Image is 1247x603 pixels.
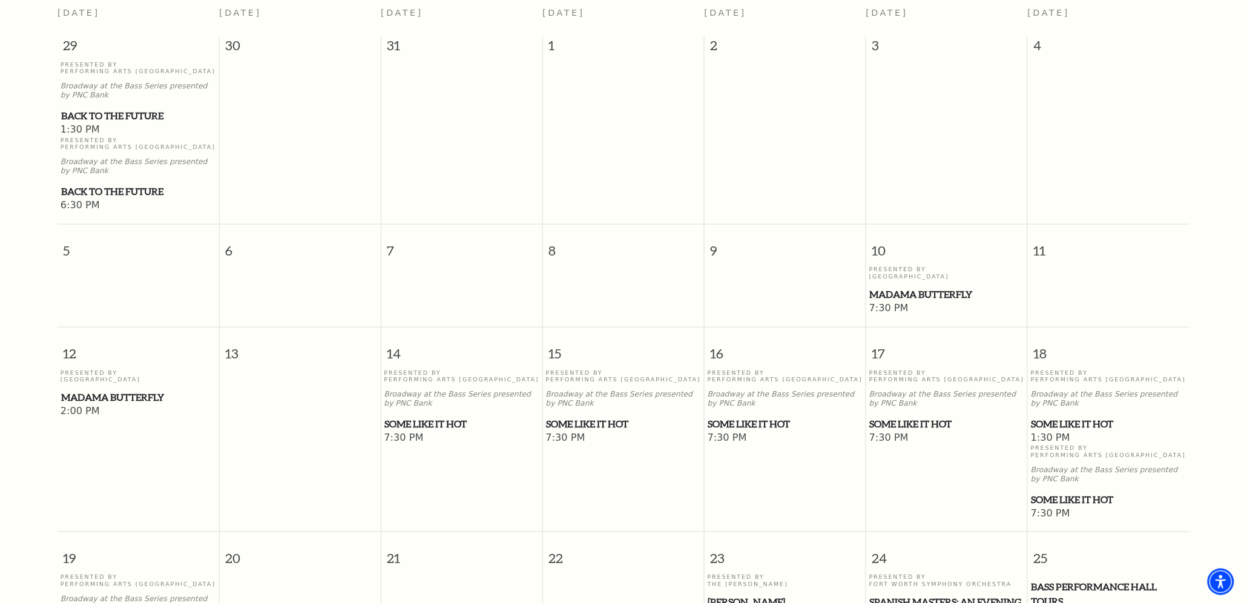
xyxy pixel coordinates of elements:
[220,328,381,369] span: 13
[546,369,702,383] p: Presented By Performing Arts [GEOGRAPHIC_DATA]
[1031,417,1186,432] a: Some Like It Hot
[546,417,702,432] a: Some Like It Hot
[61,390,216,405] a: Madama Butterfly
[866,36,1027,61] span: 3
[381,36,542,61] span: 31
[61,369,216,383] p: Presented By [GEOGRAPHIC_DATA]
[61,405,216,418] span: 2:00 PM
[1031,432,1186,445] span: 1:30 PM
[547,417,701,432] span: Some Like It Hot
[1031,507,1186,521] span: 7:30 PM
[869,302,1025,315] span: 7:30 PM
[866,532,1027,574] span: 24
[1028,225,1189,266] span: 11
[705,36,866,61] span: 2
[546,390,702,408] p: Broadway at the Bass Series presented by PNC Bank
[1028,36,1189,61] span: 4
[61,61,216,75] p: Presented By Performing Arts [GEOGRAPHIC_DATA]
[869,432,1025,445] span: 7:30 PM
[61,184,216,199] a: Back to the Future
[866,8,909,18] span: [DATE]
[61,199,216,213] span: 6:30 PM
[1031,466,1186,484] p: Broadway at the Bass Series presented by PNC Bank
[61,82,216,100] p: Broadway at the Bass Series presented by PNC Bank
[543,328,704,369] span: 15
[1031,369,1186,383] p: Presented By Performing Arts [GEOGRAPHIC_DATA]
[61,108,216,124] span: Back to the Future
[869,417,1025,432] a: Some Like It Hot
[381,532,542,574] span: 21
[220,532,381,574] span: 20
[708,390,863,408] p: Broadway at the Bass Series presented by PNC Bank
[1028,8,1070,18] span: [DATE]
[61,108,216,124] a: Back to the Future
[869,574,1025,588] p: Presented By Fort Worth Symphony Orchestra
[61,390,216,405] span: Madama Butterfly
[381,225,542,266] span: 7
[61,184,216,199] span: Back to the Future
[866,225,1027,266] span: 10
[866,328,1027,369] span: 17
[869,287,1025,302] a: Madama Butterfly
[58,8,100,18] span: [DATE]
[58,328,219,369] span: 12
[220,36,381,61] span: 30
[1208,568,1234,595] div: Accessibility Menu
[61,574,216,588] p: Presented By Performing Arts [GEOGRAPHIC_DATA]
[384,432,540,445] span: 7:30 PM
[543,225,704,266] span: 8
[1031,444,1186,458] p: Presented By Performing Arts [GEOGRAPHIC_DATA]
[58,36,219,61] span: 29
[1031,390,1186,408] p: Broadway at the Bass Series presented by PNC Bank
[58,532,219,574] span: 19
[61,157,216,176] p: Broadway at the Bass Series presented by PNC Bank
[708,432,863,445] span: 7:30 PM
[708,369,863,383] p: Presented By Performing Arts [GEOGRAPHIC_DATA]
[58,225,219,266] span: 5
[219,8,262,18] span: [DATE]
[381,8,423,18] span: [DATE]
[381,328,542,369] span: 14
[384,369,540,383] p: Presented By Performing Arts [GEOGRAPHIC_DATA]
[543,532,704,574] span: 22
[1031,492,1186,507] a: Some Like It Hot
[869,369,1025,383] p: Presented By Performing Arts [GEOGRAPHIC_DATA]
[542,8,585,18] span: [DATE]
[708,417,863,432] a: Some Like It Hot
[869,390,1025,408] p: Broadway at the Bass Series presented by PNC Bank
[705,8,747,18] span: [DATE]
[869,266,1025,280] p: Presented By [GEOGRAPHIC_DATA]
[385,417,539,432] span: Some Like It Hot
[705,532,866,574] span: 23
[384,417,540,432] a: Some Like It Hot
[220,225,381,266] span: 6
[546,432,702,445] span: 7:30 PM
[870,287,1024,302] span: Madama Butterfly
[61,124,216,137] span: 1:30 PM
[384,390,540,408] p: Broadway at the Bass Series presented by PNC Bank
[543,36,704,61] span: 1
[705,225,866,266] span: 9
[1028,328,1189,369] span: 18
[870,417,1024,432] span: Some Like It Hot
[705,328,866,369] span: 16
[1028,532,1189,574] span: 25
[708,574,863,588] p: Presented By The [PERSON_NAME]
[61,137,216,151] p: Presented By Performing Arts [GEOGRAPHIC_DATA]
